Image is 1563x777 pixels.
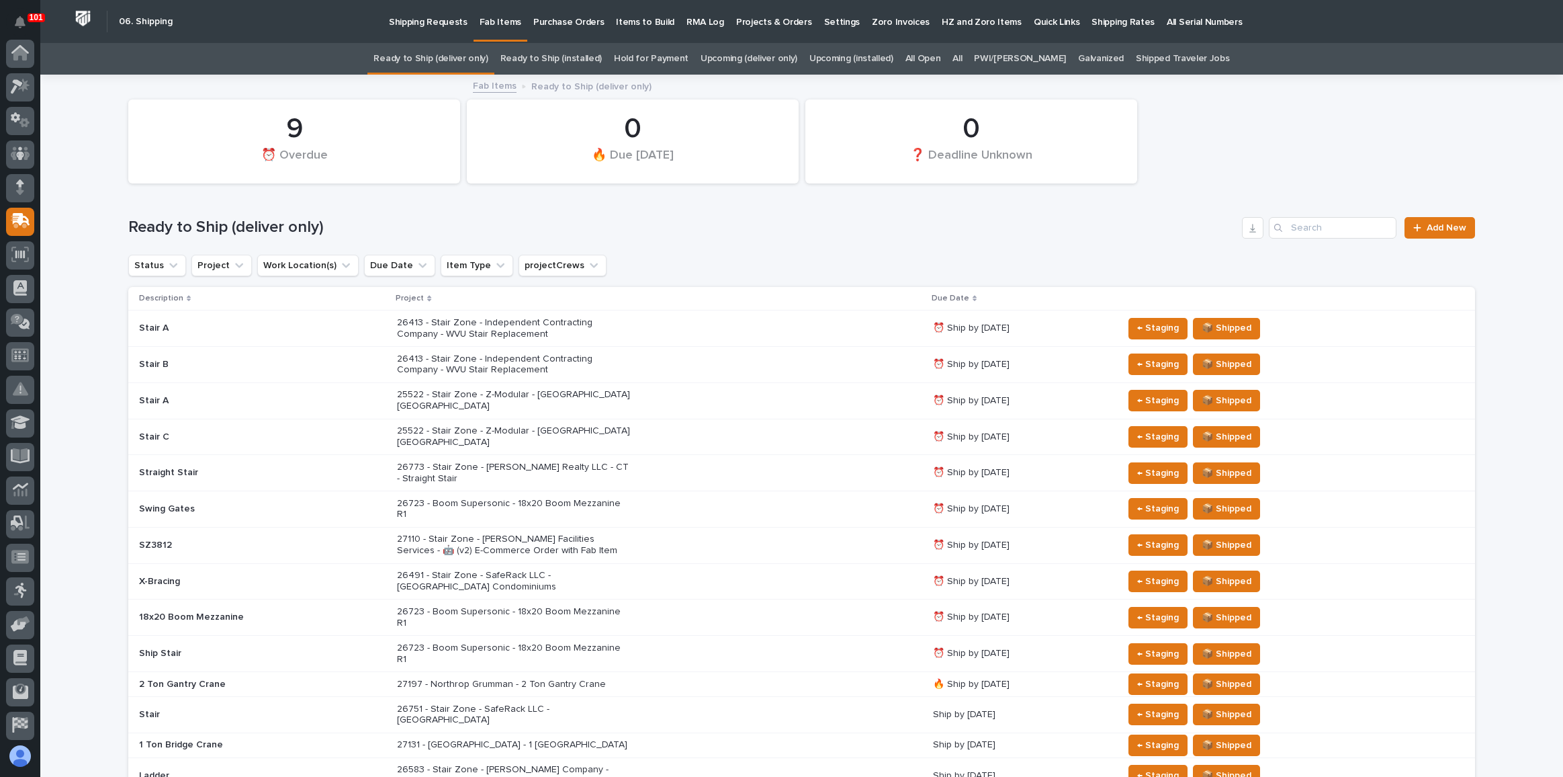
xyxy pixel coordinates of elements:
[119,16,173,28] h2: 06. Shipping
[1202,646,1251,662] span: 📦 Shipped
[151,147,437,175] div: ⏰ Overdue
[1202,737,1251,753] span: 📦 Shipped
[128,218,1237,237] h1: Ready to Ship (deliver only)
[71,6,95,31] img: Workspace Logo
[1202,356,1251,372] span: 📦 Shipped
[128,455,1475,491] tr: Straight Stair26773 - Stair Zone - [PERSON_NAME] Realty LLC - CT - Straight Stair⏰ Ship by [DATE]...
[1202,610,1251,626] span: 📦 Shipped
[128,382,1475,419] tr: Stair A25522 - Stair Zone - Z-Modular - [GEOGRAPHIC_DATA] [GEOGRAPHIC_DATA]⏰ Ship by [DATE]← Stag...
[905,43,941,75] a: All Open
[1137,393,1179,409] span: ← Staging
[397,462,632,485] p: 26773 - Stair Zone - [PERSON_NAME] Realty LLC - CT - Straight Stair
[1202,320,1251,336] span: 📦 Shipped
[1128,498,1188,520] button: ← Staging
[1193,607,1260,628] button: 📦 Shipped
[1202,676,1251,692] span: 📦 Shipped
[128,696,1475,733] tr: Stair26751 - Stair Zone - SafeRack LLC - [GEOGRAPHIC_DATA]Ship by [DATE]← Staging📦 Shipped
[531,78,652,93] p: Ready to Ship (deliver only)
[128,563,1475,600] tr: X-Bracing26491 - Stair Zone - SafeRack LLC - [GEOGRAPHIC_DATA] Condominiums⏰ Ship by [DATE]← Stag...
[128,636,1475,672] tr: Ship Stair26723 - Boom Supersonic - 18x20 Boom Mezzanine R1⏰ Ship by [DATE]← Staging📦 Shipped
[1128,462,1188,484] button: ← Staging
[1193,571,1260,592] button: 📦 Shipped
[17,16,34,38] div: Notifications101
[257,255,359,276] button: Work Location(s)
[1193,673,1260,695] button: 📦 Shipped
[139,540,374,551] p: SZ3812
[1137,706,1179,723] span: ← Staging
[1202,465,1251,481] span: 📦 Shipped
[397,534,632,557] p: 27110 - Stair Zone - [PERSON_NAME] Facilities Services - 🤖 (v2) E-Commerce Order with Fab Item
[1137,320,1179,336] span: ← Staging
[1202,706,1251,723] span: 📦 Shipped
[1137,356,1179,372] span: ← Staging
[519,255,607,276] button: projectCrews
[974,43,1066,75] a: PWI/[PERSON_NAME]
[1128,318,1188,339] button: ← Staging
[1128,704,1188,725] button: ← Staging
[139,576,374,587] p: X-Bracing
[128,419,1475,455] tr: Stair C25522 - Stair Zone - Z-Modular - [GEOGRAPHIC_DATA] [GEOGRAPHIC_DATA]⏰ Ship by [DATE]← Stag...
[1202,393,1251,409] span: 📦 Shipped
[139,359,374,370] p: Stair B
[1193,704,1260,725] button: 📦 Shipped
[396,291,424,306] p: Project
[1193,354,1260,375] button: 📦 Shipped
[1128,735,1188,756] button: ← Staging
[139,432,374,443] p: Stair C
[933,359,1112,370] p: ⏰ Ship by [DATE]
[1137,537,1179,553] span: ← Staging
[128,311,1475,347] tr: Stair A26413 - Stair Zone - Independent Contracting Company - WVU Stair Replacement⏰ Ship by [DAT...
[1193,318,1260,339] button: 📦 Shipped
[500,43,602,75] a: Ready to Ship (installed)
[1078,43,1124,75] a: Galvanized
[1202,501,1251,517] span: 📦 Shipped
[191,255,252,276] button: Project
[139,467,374,479] p: Straight Stair
[1193,498,1260,520] button: 📦 Shipped
[139,679,374,690] p: 2 Ton Gantry Crane
[1193,534,1260,556] button: 📦 Shipped
[1136,43,1230,75] a: Shipped Traveler Jobs
[933,432,1112,443] p: ⏰ Ship by [DATE]
[1128,390,1188,411] button: ← Staging
[933,503,1112,515] p: ⏰ Ship by [DATE]
[139,395,374,407] p: Stair A
[1193,462,1260,484] button: 📦 Shipped
[364,255,435,276] button: Due Date
[1137,573,1179,589] span: ← Staging
[1137,465,1179,481] span: ← Staging
[139,709,374,721] p: Stair
[1202,537,1251,553] span: 📦 Shipped
[397,679,632,690] p: 27197 - Northrop Grumman - 2 Ton Gantry Crane
[397,606,632,629] p: 26723 - Boom Supersonic - 18x20 Boom Mezzanine R1
[933,648,1112,659] p: ⏰ Ship by [DATE]
[128,527,1475,563] tr: SZ381227110 - Stair Zone - [PERSON_NAME] Facilities Services - 🤖 (v2) E-Commerce Order with Fab I...
[933,576,1112,587] p: ⏰ Ship by [DATE]
[1128,643,1188,665] button: ← Staging
[1193,390,1260,411] button: 📦 Shipped
[397,425,632,448] p: 25522 - Stair Zone - Z-Modular - [GEOGRAPHIC_DATA] [GEOGRAPHIC_DATA]
[151,112,437,146] div: 9
[1404,217,1475,239] a: Add New
[397,317,632,340] p: 26413 - Stair Zone - Independent Contracting Company - WVU Stair Replacement
[828,112,1114,146] div: 0
[30,13,43,22] p: 101
[1128,673,1188,695] button: ← Staging
[1427,223,1466,233] span: Add New
[397,739,632,751] p: 27131 - [GEOGRAPHIC_DATA] - 1 [GEOGRAPHIC_DATA]
[1202,429,1251,445] span: 📦 Shipped
[1269,217,1396,239] div: Search
[397,643,632,665] p: 26723 - Boom Supersonic - 18x20 Boom Mezzanine R1
[490,112,776,146] div: 0
[441,255,513,276] button: Item Type
[1128,534,1188,556] button: ← Staging
[933,540,1112,551] p: ⏰ Ship by [DATE]
[1193,735,1260,756] button: 📦 Shipped
[1128,354,1188,375] button: ← Staging
[490,147,776,175] div: 🔥 Due [DATE]
[933,612,1112,623] p: ⏰ Ship by [DATE]
[128,600,1475,636] tr: 18x20 Boom Mezzanine26723 - Boom Supersonic - 18x20 Boom Mezzanine R1⏰ Ship by [DATE]← Staging📦 S...
[139,739,374,751] p: 1 Ton Bridge Crane
[139,648,374,659] p: Ship Stair
[614,43,688,75] a: Hold for Payment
